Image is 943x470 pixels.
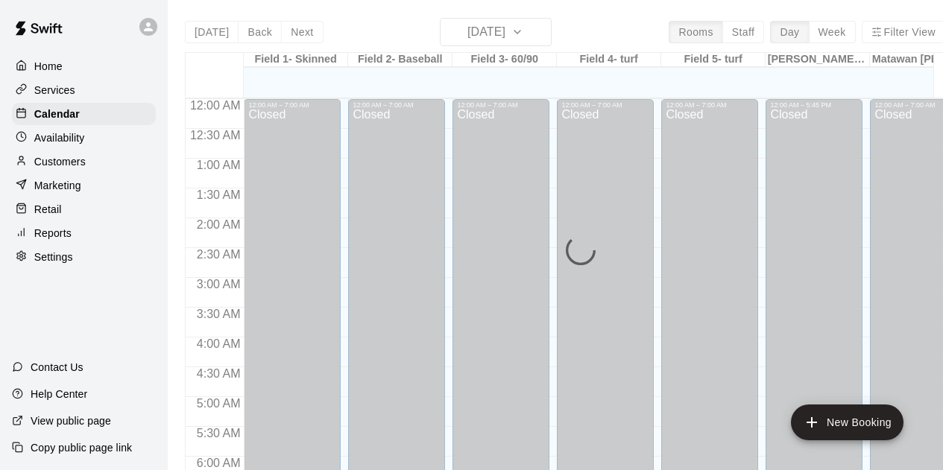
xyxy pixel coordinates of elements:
p: Availability [34,130,85,145]
p: Help Center [31,387,87,401]
p: Calendar [34,107,80,121]
div: 12:00 AM – 7:00 AM [248,101,336,109]
div: 12:00 AM – 5:45 PM [770,101,858,109]
span: 4:00 AM [193,337,245,350]
div: Field 3- 60/90 [452,53,557,67]
a: Calendar [12,103,156,125]
div: Field 4- turf [557,53,661,67]
span: 1:00 AM [193,159,245,171]
p: Services [34,83,75,98]
span: 2:30 AM [193,248,245,261]
a: Home [12,55,156,77]
span: 3:30 AM [193,308,245,320]
div: Field 5- turf [661,53,766,67]
span: 12:00 AM [186,99,245,112]
p: Contact Us [31,360,83,375]
p: Marketing [34,178,81,193]
div: 12:00 AM – 7:00 AM [561,101,649,109]
a: Availability [12,127,156,149]
p: Customers [34,154,86,169]
span: 12:30 AM [186,129,245,142]
a: Services [12,79,156,101]
p: Retail [34,202,62,217]
p: Settings [34,250,73,264]
p: Home [34,59,63,74]
button: add [791,404,903,440]
a: Customers [12,150,156,173]
div: Field 2- Baseball [348,53,452,67]
span: 6:00 AM [193,457,245,469]
p: Copy public page link [31,440,132,455]
span: 3:00 AM [193,278,245,290]
div: [PERSON_NAME] Park Snack Stand [766,53,870,67]
div: 12:00 AM – 7:00 AM [353,101,441,109]
a: Settings [12,246,156,268]
a: Reports [12,222,156,244]
p: Reports [34,226,72,241]
span: 1:30 AM [193,188,245,201]
span: 2:00 AM [193,218,245,231]
div: 12:00 AM – 7:00 AM [666,101,754,109]
p: View public page [31,413,111,428]
div: Field 1- Skinned [244,53,348,67]
a: Marketing [12,174,156,197]
span: 5:30 AM [193,427,245,439]
div: 12:00 AM – 7:00 AM [457,101,545,109]
span: 5:00 AM [193,397,245,410]
a: Retail [12,198,156,220]
span: 4:30 AM [193,367,245,380]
